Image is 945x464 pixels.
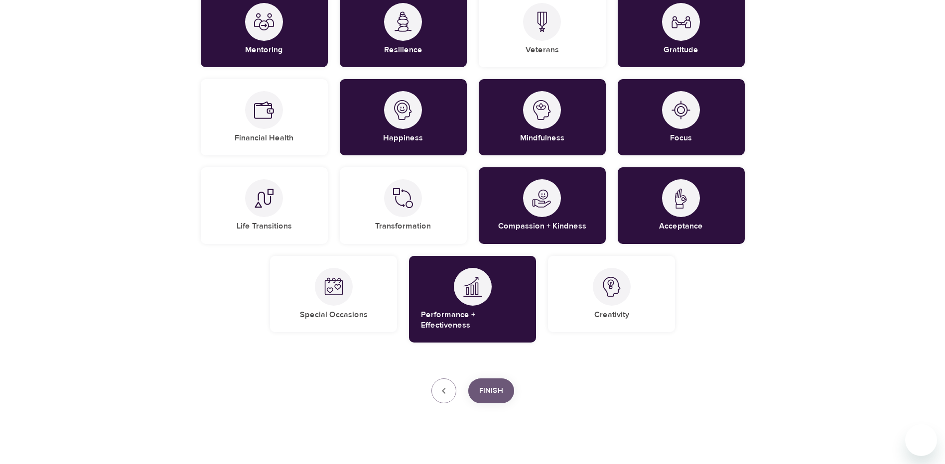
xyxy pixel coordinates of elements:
button: Finish [468,378,514,403]
iframe: Button to launch messaging window [905,424,937,456]
img: Focus [671,100,691,120]
h5: Life Transitions [237,221,292,232]
div: Compassion + KindnessCompassion + Kindness [479,167,606,243]
h5: Gratitude [664,45,698,55]
img: Performance + Effectiveness [463,276,483,297]
h5: Focus [670,133,692,143]
img: Gratitude [671,12,691,32]
h5: Veterans [526,45,559,55]
div: HappinessHappiness [340,79,467,155]
h5: Transformation [375,221,431,232]
img: Transformation [393,188,413,208]
img: Mindfulness [532,100,552,120]
h5: Mentoring [245,45,283,55]
div: AcceptanceAcceptance [618,167,745,243]
img: Creativity [602,277,622,297]
img: Life Transitions [254,188,274,208]
h5: Mindfulness [520,133,564,143]
img: Special Occasions [324,277,344,297]
div: TransformationTransformation [340,167,467,243]
img: Happiness [393,100,413,120]
img: Mentoring [254,12,274,32]
span: Finish [479,384,503,397]
img: Resilience [393,11,413,32]
div: Life TransitionsLife Transitions [201,167,328,243]
div: FocusFocus [618,79,745,155]
div: MindfulnessMindfulness [479,79,606,155]
img: Financial Health [254,100,274,120]
h5: Acceptance [659,221,703,232]
h5: Compassion + Kindness [498,221,586,232]
img: Compassion + Kindness [532,188,552,208]
div: Financial HealthFinancial Health [201,79,328,155]
img: Acceptance [671,188,691,209]
h5: Resilience [384,45,422,55]
h5: Creativity [594,310,629,320]
h5: Special Occasions [300,310,368,320]
h5: Financial Health [235,133,293,143]
h5: Performance + Effectiveness [421,310,524,331]
h5: Happiness [383,133,423,143]
div: CreativityCreativity [548,256,675,332]
div: Special OccasionsSpecial Occasions [270,256,397,332]
img: Veterans [532,11,552,32]
div: Performance + EffectivenessPerformance + Effectiveness [409,256,536,343]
